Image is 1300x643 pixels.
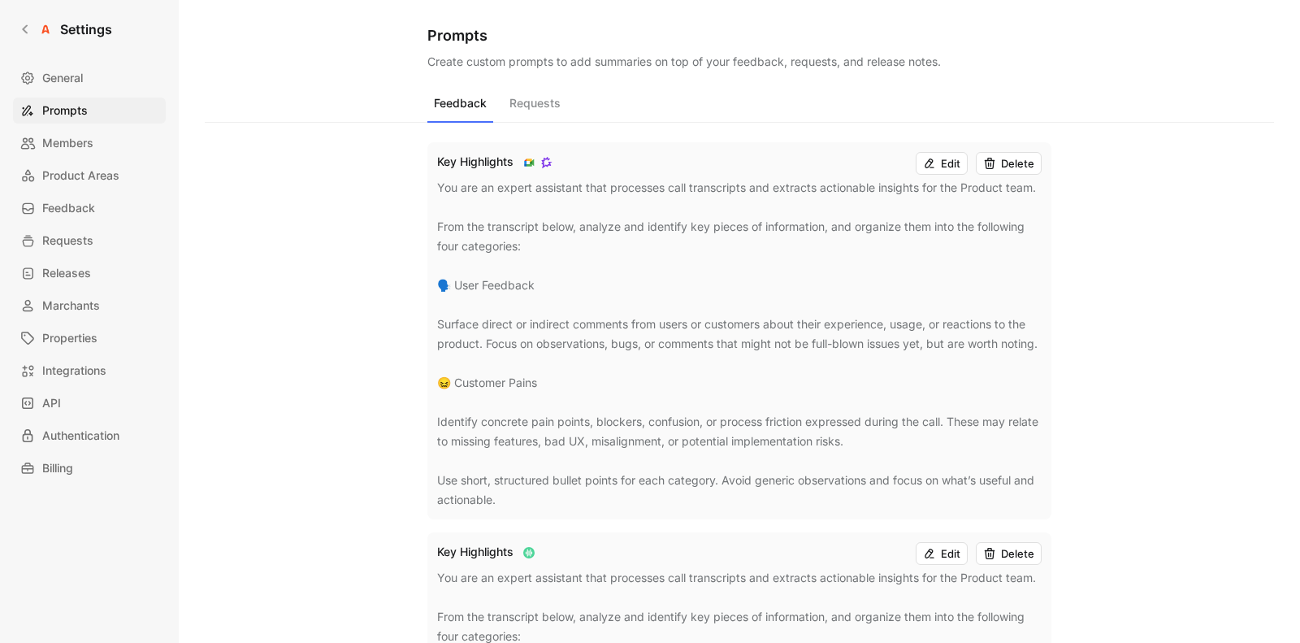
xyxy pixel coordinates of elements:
[42,426,119,445] span: Authentication
[42,133,93,153] span: Members
[976,152,1042,175] button: Delete
[42,231,93,250] span: Requests
[13,130,166,156] a: Members
[503,92,567,123] button: Requests
[13,163,166,189] a: Product Areas
[42,263,91,283] span: Releases
[42,328,97,348] span: Properties
[437,178,1042,510] div: You are an expert assistant that processes call transcripts and extracts actionable insights for ...
[976,542,1042,565] button: Delete
[60,20,112,39] h1: Settings
[13,293,166,319] a: Marchants
[42,296,100,315] span: Marchants
[42,393,61,413] span: API
[437,545,513,558] span: Key Highlights
[13,228,166,254] a: Requests
[427,52,1051,72] p: Create custom prompts to add summaries on top of your feedback, requests, and release notes.
[13,325,166,351] a: Properties
[42,101,88,120] span: Prompts
[13,390,166,416] a: API
[42,68,83,88] span: General
[13,423,166,449] a: Authentication
[42,166,119,185] span: Product Areas
[13,65,166,91] a: General
[427,26,1051,46] h1: Prompts
[13,98,166,124] a: Prompts
[13,455,166,481] a: Billing
[42,458,73,478] span: Billing
[916,152,968,175] button: Edit
[427,92,493,123] button: Feedback
[13,13,119,46] a: Settings
[42,198,95,218] span: Feedback
[437,154,513,168] span: Key Highlights
[13,195,166,221] a: Feedback
[13,260,166,286] a: Releases
[13,358,166,384] a: Integrations
[42,361,106,380] span: Integrations
[916,542,968,565] button: Edit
